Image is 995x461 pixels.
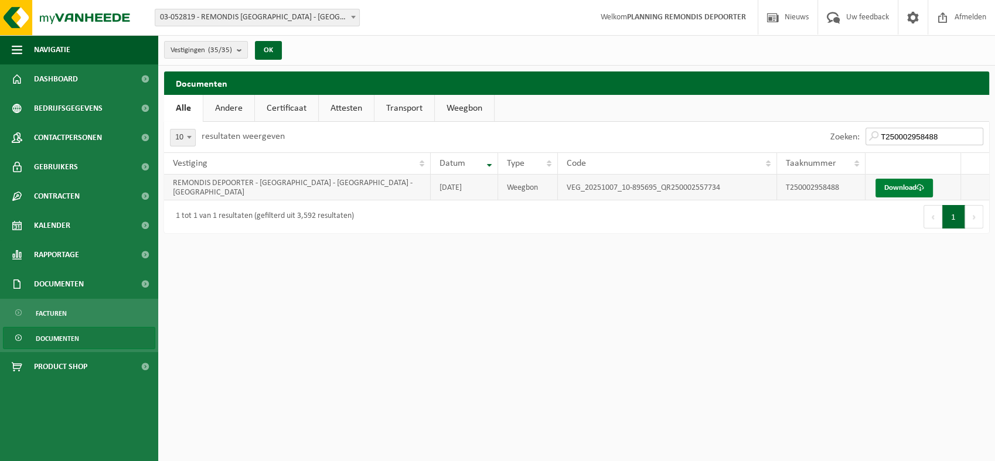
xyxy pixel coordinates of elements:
[965,205,983,228] button: Next
[255,95,318,122] a: Certificaat
[170,129,196,146] span: 10
[34,269,84,299] span: Documenten
[830,132,860,142] label: Zoeken:
[203,95,254,122] a: Andere
[164,41,248,59] button: Vestigingen(35/35)
[34,182,80,211] span: Contracten
[155,9,360,26] span: 03-052819 - REMONDIS WEST-VLAANDEREN - OOSTENDE
[627,13,746,22] strong: PLANNING REMONDIS DEPOORTER
[439,159,465,168] span: Datum
[777,175,865,200] td: T250002958488
[34,94,103,123] span: Bedrijfsgegevens
[255,41,282,60] button: OK
[431,175,498,200] td: [DATE]
[374,95,434,122] a: Transport
[34,211,70,240] span: Kalender
[435,95,494,122] a: Weegbon
[34,35,70,64] span: Navigatie
[171,129,195,146] span: 10
[202,132,285,141] label: resultaten weergeven
[34,352,87,381] span: Product Shop
[3,302,155,324] a: Facturen
[164,175,431,200] td: REMONDIS DEPOORTER - [GEOGRAPHIC_DATA] - [GEOGRAPHIC_DATA] - [GEOGRAPHIC_DATA]
[171,42,232,59] span: Vestigingen
[942,205,965,228] button: 1
[164,71,989,94] h2: Documenten
[558,175,777,200] td: VEG_20251007_10-895695_QR250002557734
[319,95,374,122] a: Attesten
[164,95,203,122] a: Alle
[173,159,207,168] span: Vestiging
[155,9,359,26] span: 03-052819 - REMONDIS WEST-VLAANDEREN - OOSTENDE
[786,159,836,168] span: Taaknummer
[875,179,933,197] a: Download
[34,152,78,182] span: Gebruikers
[34,123,102,152] span: Contactpersonen
[170,206,354,227] div: 1 tot 1 van 1 resultaten (gefilterd uit 3,592 resultaten)
[507,159,524,168] span: Type
[3,327,155,349] a: Documenten
[924,205,942,228] button: Previous
[567,159,586,168] span: Code
[498,175,558,200] td: Weegbon
[34,64,78,94] span: Dashboard
[34,240,79,269] span: Rapportage
[208,46,232,54] count: (35/35)
[36,327,79,350] span: Documenten
[36,302,67,325] span: Facturen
